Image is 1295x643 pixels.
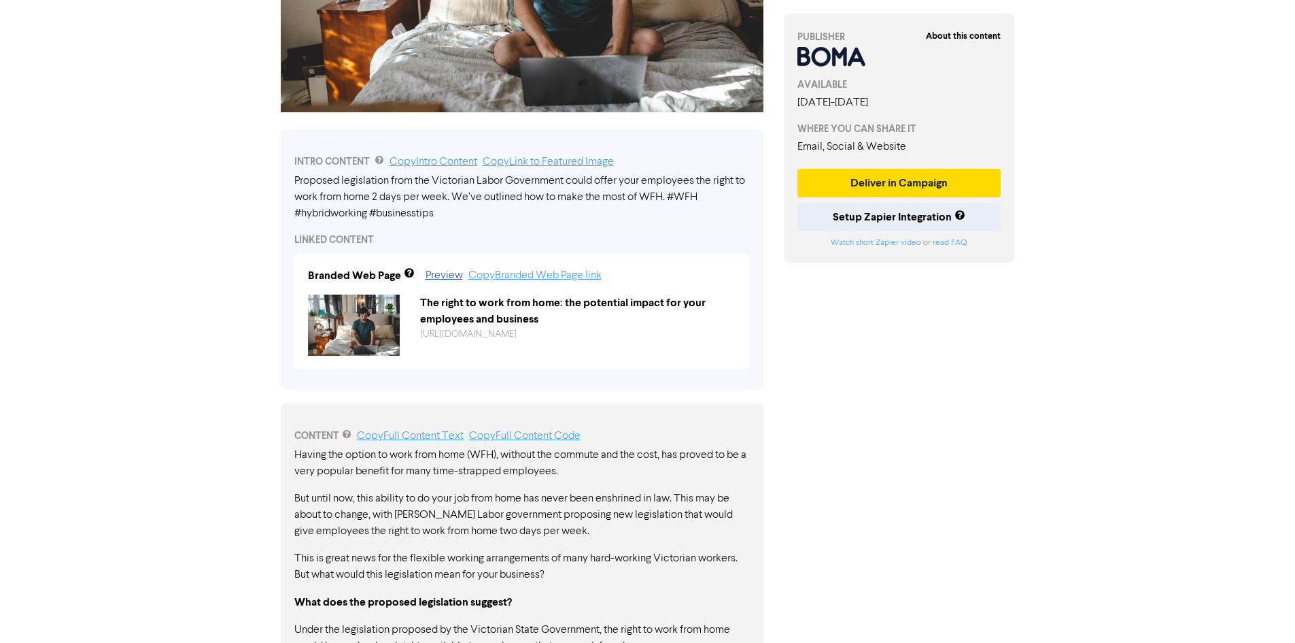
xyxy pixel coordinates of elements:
p: This is great news for the flexible working arrangements of many hard-working Victorian workers. ... [294,550,750,583]
button: Deliver in Campaign [797,169,1001,197]
a: Copy Intro Content [390,156,477,167]
p: But until now, this ability to do your job from home has never been enshrined in law. This may be... [294,491,750,540]
div: LINKED CONTENT [294,233,750,247]
a: Copy Full Content Code [469,431,581,442]
div: or [797,237,1001,249]
div: https://public2.bomamarketing.com/cp/7miXkHVkholI9mSsRrtEuM?sa=N6KcoFw [410,327,746,342]
a: Copy Full Content Text [357,431,464,442]
button: Setup Zapier Integration [797,203,1001,231]
div: Proposed legislation from the Victorian Labor Government could offer your employees the right to ... [294,173,750,222]
iframe: Chat Widget [1124,496,1295,643]
div: INTRO CONTENT [294,154,750,170]
div: PUBLISHER [797,30,1001,44]
p: Having the option to work from home (WFH), without the commute and the cost, has proved to be a v... [294,447,750,480]
a: read FAQ [933,239,967,247]
div: [DATE] - [DATE] [797,95,1001,111]
div: CONTENT [294,428,750,444]
div: AVAILABLE [797,78,1001,92]
div: Branded Web Page [308,267,401,284]
strong: About this content [926,31,1001,42]
a: Copy Branded Web Page link [468,270,602,281]
strong: What does the proposed legislation suggest? [294,595,512,609]
div: Email, Social & Website [797,139,1001,155]
div: The right to work from home: the potential impact for your employees and business [410,295,746,327]
a: Copy Link to Featured Image [483,156,614,167]
a: Watch short Zapier video [831,239,921,247]
a: [URL][DOMAIN_NAME] [420,329,517,339]
a: Preview [426,270,463,281]
div: WHERE YOU CAN SHARE IT [797,122,1001,136]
